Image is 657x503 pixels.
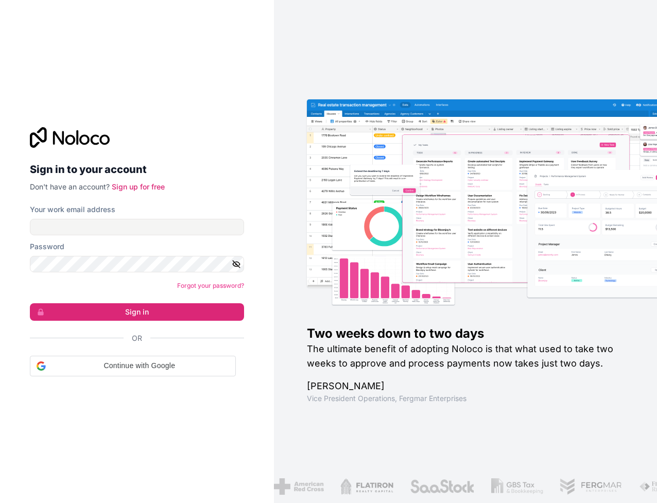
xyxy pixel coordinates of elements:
h1: Two weeks down to two days [307,325,624,342]
label: Your work email address [30,204,115,215]
span: Don't have an account? [30,182,110,191]
a: Sign up for free [112,182,165,191]
h1: Vice President Operations , Fergmar Enterprises [307,393,624,404]
span: Continue with Google [50,360,229,371]
img: /assets/fergmar-CudnrXN5.png [560,478,623,495]
a: Forgot your password? [177,282,244,289]
img: /assets/saastock-C6Zbiodz.png [410,478,475,495]
div: Continue with Google [30,356,236,376]
span: Or [132,333,142,343]
img: /assets/american-red-cross-BAupjrZR.png [274,478,324,495]
h2: The ultimate benefit of adopting Noloco is that what used to take two weeks to approve and proces... [307,342,624,371]
img: /assets/flatiron-C8eUkumj.png [340,478,394,495]
input: Password [30,256,244,272]
img: /assets/gbstax-C-GtDUiK.png [491,478,544,495]
input: Email address [30,219,244,235]
label: Password [30,241,64,252]
button: Sign in [30,303,244,321]
h1: [PERSON_NAME] [307,379,624,393]
h2: Sign in to your account [30,160,244,179]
